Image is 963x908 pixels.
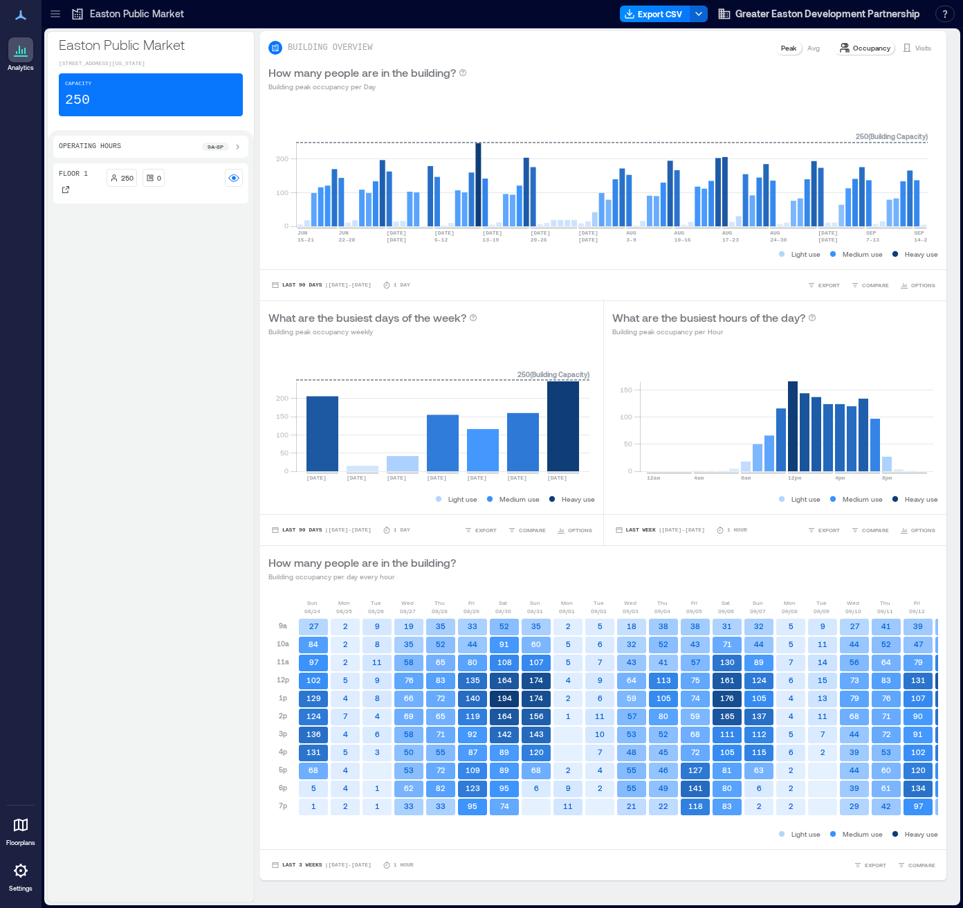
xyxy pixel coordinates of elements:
text: JUN [297,230,308,236]
span: EXPORT [818,526,840,534]
text: 32 [754,621,764,630]
text: 52 [499,621,509,630]
text: 73 [850,675,859,684]
text: 4 [789,711,794,720]
p: Floorplans [6,839,35,847]
text: 38 [690,621,700,630]
button: Last 90 Days |[DATE]-[DATE] [268,523,374,537]
p: 08/27 [400,607,416,615]
button: Last Week |[DATE]-[DATE] [612,523,708,537]
text: 9 [598,675,603,684]
p: Building peak occupancy per Hour [612,326,816,337]
text: 44 [850,639,859,648]
text: 65 [436,657,446,666]
text: 47 [914,639,924,648]
p: 1 Hour [727,526,747,534]
text: 15 [818,675,827,684]
text: 41 [881,621,891,630]
text: 19 [404,621,414,630]
text: 13 [818,693,827,702]
p: Wed [401,599,414,607]
text: 131 [911,675,926,684]
tspan: 0 [284,466,288,475]
text: 5 [598,621,603,630]
text: 92 [468,729,477,738]
button: EXPORT [461,523,499,537]
p: Capacity [65,80,91,88]
text: 56 [850,657,859,666]
text: 32 [627,639,636,648]
p: Heavy use [562,493,595,505]
text: 164 [497,675,512,684]
p: How many people are in the building? [268,64,456,81]
p: 09/07 [750,607,766,615]
text: 10-16 [675,237,691,243]
text: [DATE] [434,230,455,236]
p: Wed [624,599,636,607]
span: EXPORT [818,281,840,289]
text: 105 [657,693,671,702]
p: Easton Public Market [90,7,184,21]
text: 57 [691,657,701,666]
text: 64 [881,657,891,666]
text: SEP [866,230,877,236]
button: OPTIONS [897,278,938,292]
text: 6 [375,729,380,738]
p: 250 [121,172,134,183]
text: 76 [882,693,891,702]
tspan: 200 [276,394,288,402]
text: 83 [881,675,891,684]
p: Mon [338,599,350,607]
text: 107 [911,693,926,702]
text: 52 [659,639,668,648]
text: 6-12 [434,237,448,243]
text: 35 [436,621,446,630]
p: 09/02 [591,607,607,615]
button: COMPARE [848,523,892,537]
text: 6 [598,639,603,648]
text: [DATE] [427,475,447,481]
button: Last 3 Weeks |[DATE]-[DATE] [268,858,374,872]
p: Thu [880,599,890,607]
text: [DATE] [387,475,407,481]
text: 9 [375,675,380,684]
text: 4 [343,729,348,738]
p: Mon [784,599,796,607]
p: Building peak occupancy per Day [268,81,467,92]
text: 12am [647,475,660,481]
text: 24-30 [770,237,787,243]
text: 4 [566,675,571,684]
span: COMPARE [519,526,546,534]
text: 8 [375,693,380,702]
text: 136 [306,729,321,738]
text: 68 [850,711,859,720]
text: 43 [627,657,636,666]
text: 69 [404,711,414,720]
p: Fri [914,599,920,607]
p: 9a - 8p [208,143,223,151]
p: Thu [657,599,668,607]
span: COMPARE [862,526,889,534]
text: 14 [818,657,827,666]
button: EXPORT [851,858,889,872]
a: Analytics [3,33,38,76]
p: 1p [279,692,287,703]
text: 107 [529,657,544,666]
text: [DATE] [818,230,838,236]
text: 3-9 [626,237,636,243]
text: 135 [466,675,480,684]
p: 09/08 [782,607,798,615]
text: 113 [657,675,671,684]
p: Sat [499,599,507,607]
text: 74 [691,693,700,702]
p: Avg [807,42,820,53]
a: Settings [4,854,37,897]
p: Building peak occupancy weekly [268,326,477,337]
p: 09/11 [877,607,893,615]
text: 8pm [882,475,892,481]
text: [DATE] [578,237,598,243]
text: 5 [566,657,571,666]
p: 08/26 [368,607,384,615]
p: Tue [371,599,381,607]
p: What are the busiest days of the week? [268,309,466,326]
